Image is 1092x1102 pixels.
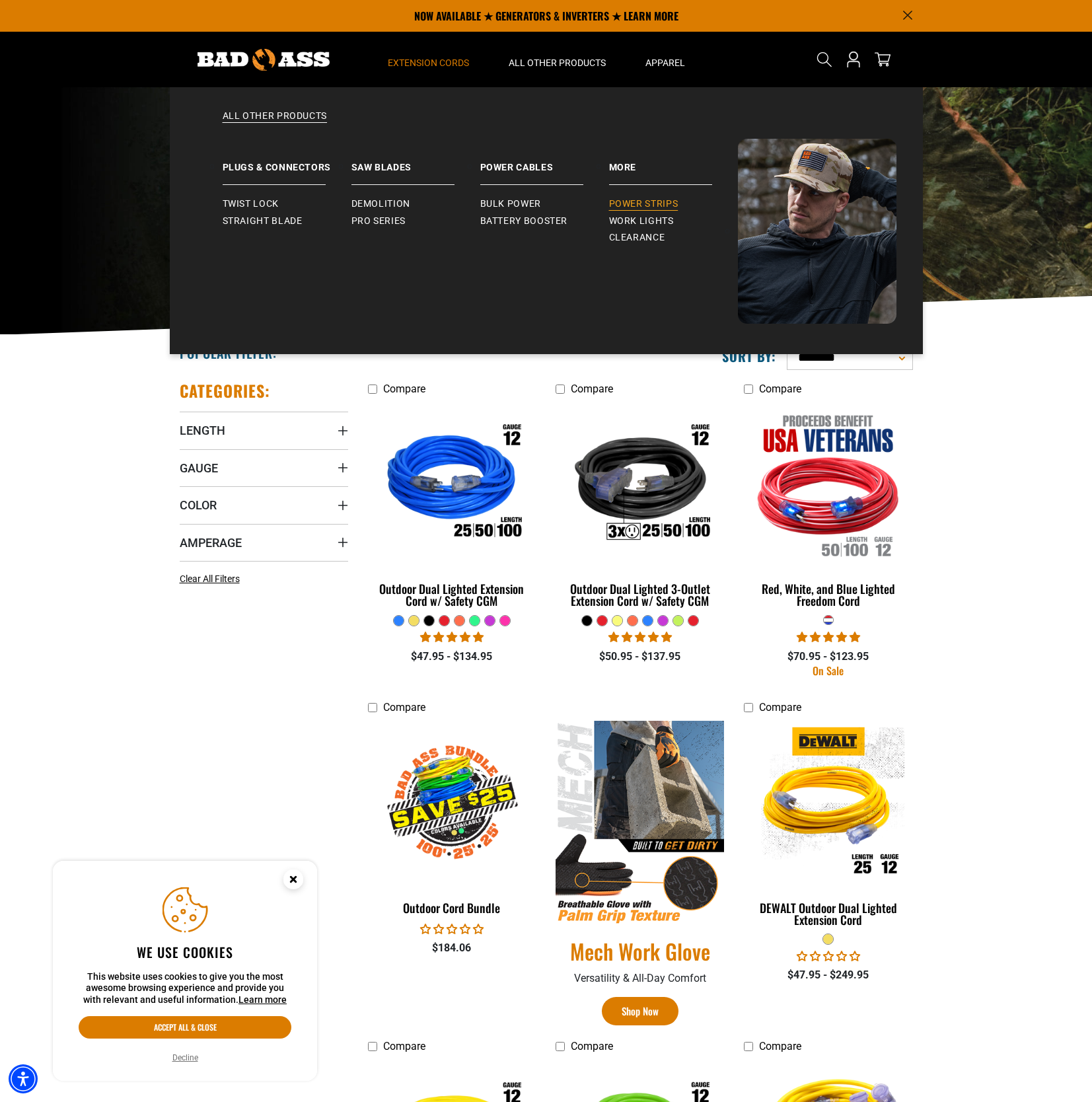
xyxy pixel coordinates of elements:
span: Work Lights [609,215,674,227]
summary: Extension Cords [368,32,489,87]
div: $50.95 - $137.95 [556,649,724,665]
span: Clear All Filters [180,573,240,584]
img: Red, White, and Blue Lighted Freedom Cord [745,408,912,560]
span: Apparel [645,57,685,69]
a: Clear All Filters [180,572,245,586]
summary: Search [814,49,835,70]
span: Gauge [180,460,218,476]
a: Pro Series [351,213,480,230]
a: Shop Now [602,997,678,1025]
summary: Apparel [626,32,705,87]
div: Outdoor Dual Lighted Extension Cord w/ Safety CGM [368,583,536,606]
span: 0.00 stars [797,950,860,963]
img: Outdoor Cord Bundle [369,727,535,879]
a: All Other Products [196,110,896,139]
h2: We use cookies [79,943,291,961]
a: Saw Blades [351,139,480,185]
div: Outdoor Dual Lighted 3-Outlet Extension Cord w/ Safety CGM [556,583,724,606]
summary: Length [180,412,348,449]
a: Demolition [351,196,480,213]
div: $47.95 - $249.95 [744,967,912,983]
span: 4.81 stars [420,631,484,643]
div: Red, White, and Blue Lighted Freedom Cord [744,583,912,606]
div: $70.95 - $123.95 [744,649,912,665]
span: Straight Blade [223,215,303,227]
span: Compare [383,1040,425,1052]
span: Battery Booster [480,215,568,227]
aside: Cookie Consent [53,861,317,1082]
span: Bulk Power [480,198,541,210]
div: On Sale [744,665,912,676]
div: DEWALT Outdoor Dual Lighted Extension Cord [744,902,912,926]
span: Extension Cords [388,57,469,69]
span: All Other Products [509,57,606,69]
span: Power Strips [609,198,678,210]
div: $47.95 - $134.95 [368,649,536,665]
span: Compare [759,1040,801,1052]
button: Accept all & close [79,1016,291,1039]
a: Outdoor Dual Lighted 3-Outlet Extension Cord w/ Safety CGM Outdoor Dual Lighted 3-Outlet Extensio... [556,402,724,614]
span: Clearance [609,232,665,244]
span: Pro Series [351,215,406,227]
a: Open this option [843,32,864,87]
div: $184.06 [368,940,536,956]
a: Battery Booster More Power Strips [609,139,738,185]
a: Bulk Power [480,196,609,213]
img: Outdoor Dual Lighted 3-Outlet Extension Cord w/ Safety CGM [557,408,723,560]
span: 0.00 stars [420,923,484,936]
span: 4.80 stars [608,631,672,643]
h2: Popular Filter: [180,344,277,361]
a: Plugs & Connectors [223,139,351,185]
img: Outdoor Dual Lighted Extension Cord w/ Safety CGM [369,408,535,560]
p: Versatility & All-Day Comfort [556,971,724,986]
summary: All Other Products [489,32,626,87]
a: Work Lights [609,213,738,230]
div: Accessibility Menu [9,1064,38,1093]
span: Color [180,497,217,513]
span: Amperage [180,535,242,550]
a: Red, White, and Blue Lighted Freedom Cord Red, White, and Blue Lighted Freedom Cord [744,402,912,614]
span: Compare [759,383,801,395]
span: Compare [759,701,801,714]
button: Close this option [270,861,317,902]
img: Bad Ass Extension Cords [738,139,896,324]
a: Power Cables [480,139,609,185]
h2: Categories: [180,381,271,401]
span: Compare [571,383,613,395]
summary: Amperage [180,524,348,561]
label: Sort by: [722,348,776,365]
span: Compare [383,701,425,714]
a: Clearance [609,229,738,246]
a: Twist Lock [223,196,351,213]
span: Demolition [351,198,410,210]
a: Power Strips [609,196,738,213]
img: Bad Ass Extension Cords [198,49,330,71]
summary: Gauge [180,449,348,486]
p: This website uses cookies to give you the most awesome browsing experience and provide you with r... [79,971,291,1006]
img: Mech Work Glove [556,721,724,925]
span: Length [180,423,225,438]
a: Straight Blade [223,213,351,230]
span: Compare [571,1040,613,1052]
span: Compare [383,383,425,395]
a: Mech Work Glove [556,937,724,965]
a: DEWALT Outdoor Dual Lighted Extension Cord DEWALT Outdoor Dual Lighted Extension Cord [744,721,912,934]
span: Twist Lock [223,198,279,210]
div: Outdoor Cord Bundle [368,902,536,914]
a: Outdoor Cord Bundle Outdoor Cord Bundle [368,721,536,922]
img: DEWALT Outdoor Dual Lighted Extension Cord [745,727,912,879]
a: This website uses cookies to give you the most awesome browsing experience and provide you with r... [238,994,287,1005]
span: 5.00 stars [797,631,860,643]
summary: Color [180,486,348,523]
button: Decline [168,1051,202,1064]
a: Battery Booster [480,213,609,230]
a: cart [872,52,893,67]
a: Outdoor Dual Lighted Extension Cord w/ Safety CGM Outdoor Dual Lighted Extension Cord w/ Safety CGM [368,402,536,614]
